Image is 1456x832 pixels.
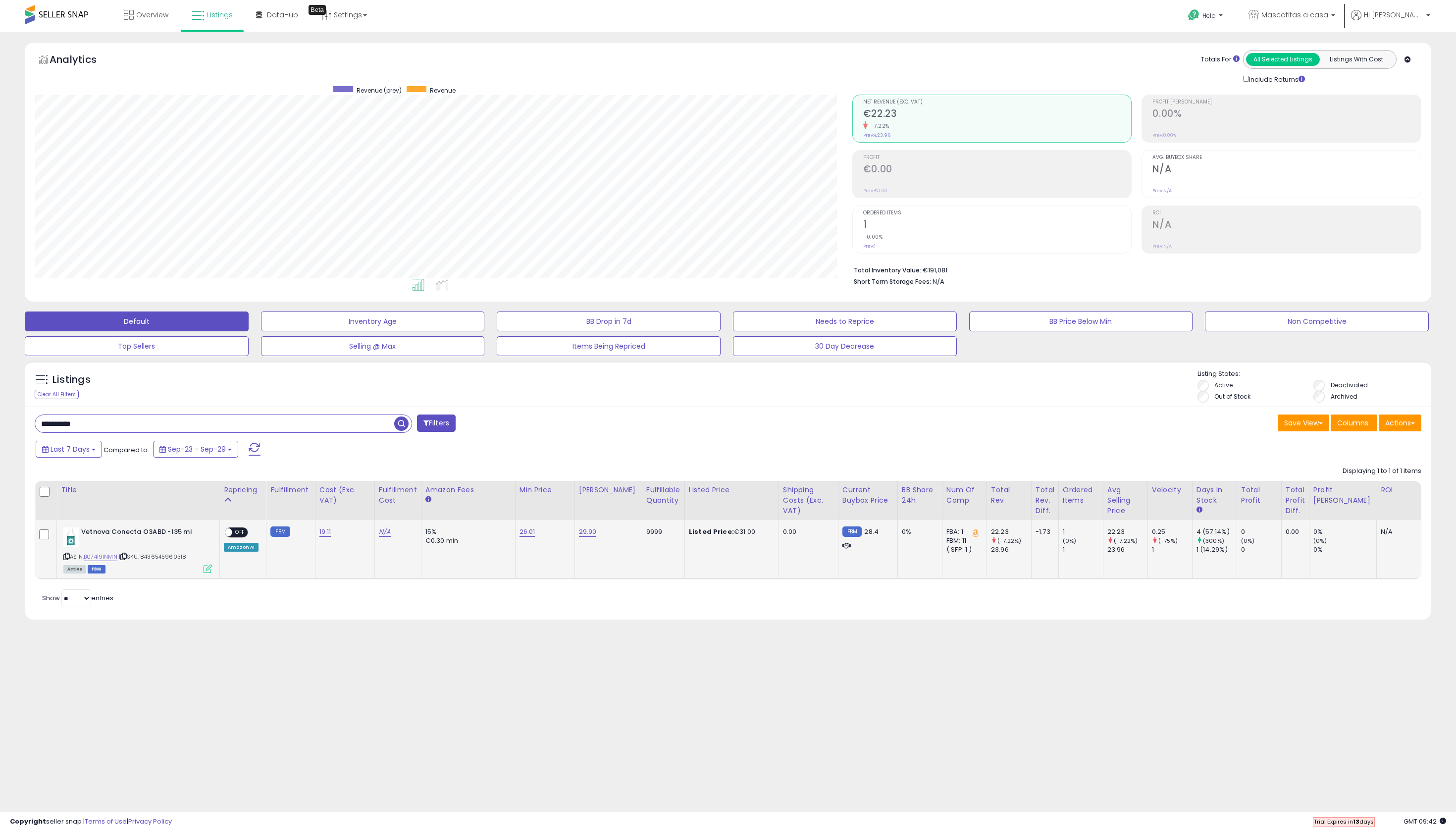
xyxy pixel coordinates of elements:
div: 9999 [646,527,677,536]
span: Columns [1337,418,1368,428]
small: (-7.22%) [997,537,1021,545]
div: 22.23 [991,527,1031,536]
a: 19.11 [319,527,331,537]
div: Cost (Exc. VAT) [319,485,370,506]
small: FBM [270,526,290,537]
button: Inventory Age [261,312,485,331]
div: 4 (57.14%) [1196,527,1237,536]
a: B074191NMN [84,553,117,561]
a: Help [1180,1,1233,32]
button: Top Sellers [25,336,249,356]
small: (-75%) [1158,537,1178,545]
div: Totals For [1201,55,1240,64]
div: ( SFP: 1 ) [946,545,979,554]
h2: N/A [1152,163,1421,177]
div: 22.23 [1107,527,1147,536]
small: 0.00% [863,233,883,241]
label: Archived [1331,392,1357,401]
div: 1 (14.29%) [1196,545,1237,554]
div: Total Rev. [991,485,1027,506]
div: Ordered Items [1063,485,1099,506]
div: Total Rev. Diff. [1036,485,1054,516]
button: Last 7 Days [36,441,102,458]
span: FBM [88,565,105,573]
div: Shipping Costs (Exc. VAT) [783,485,834,516]
span: 28.4 [864,527,879,536]
div: N/A [1381,527,1413,536]
small: FBM [842,526,862,537]
span: Profit [PERSON_NAME] [1152,100,1421,105]
h2: €0.00 [863,163,1132,177]
div: 23.96 [1107,545,1147,554]
span: | SKU: 8436545960318 [119,553,186,561]
div: Title [61,485,215,495]
span: Mascotitas a casa [1261,10,1328,20]
button: Non Competitive [1205,312,1429,331]
div: 0 [1241,527,1281,536]
b: Short Term Storage Fees: [854,277,931,286]
span: DataHub [267,10,298,20]
div: 1 [1063,545,1103,554]
div: €0.30 min [425,536,508,545]
div: Listed Price [689,485,775,495]
small: -7.22% [868,122,889,130]
div: 1 [1152,545,1192,554]
button: Items Being Repriced [497,336,721,356]
div: Amazon AI [224,543,259,552]
button: Listings With Cost [1319,53,1393,66]
span: OFF [232,528,248,536]
b: Total Inventory Value: [854,266,921,274]
div: Include Returns [1236,74,1317,85]
span: Last 7 Days [51,444,90,454]
button: Columns [1331,415,1377,431]
small: Days In Stock. [1196,506,1202,515]
small: Prev: 1 [863,243,876,249]
div: Tooltip anchor [309,5,326,15]
li: €191,081 [854,263,1414,275]
div: 0.25 [1152,527,1192,536]
h2: €22.23 [863,108,1132,121]
button: Filters [417,415,456,432]
div: 0 [1241,545,1281,554]
button: 30 Day Decrease [733,336,957,356]
span: Sep-23 - Sep-29 [168,444,226,454]
div: Min Price [520,485,571,495]
div: 1 [1063,527,1103,536]
small: (-7.22%) [1114,537,1138,545]
a: Hi [PERSON_NAME] [1351,10,1430,32]
div: -1.73 [1036,527,1051,536]
button: Default [25,312,249,331]
div: 0.00 [1286,527,1301,536]
small: Prev: €0.00 [863,188,887,194]
div: Clear All Filters [35,390,79,399]
div: Total Profit Diff. [1286,485,1305,516]
div: 0% [902,527,935,536]
img: 41ipiIyZNlL._SL40_.jpg [63,527,79,547]
span: Hi [PERSON_NAME] [1364,10,1423,20]
button: Selling @ Max [261,336,485,356]
div: ASIN: [63,527,212,572]
span: Compared to: [104,445,149,455]
div: Profit [PERSON_NAME] [1313,485,1372,506]
small: (0%) [1241,537,1255,545]
div: Fulfillment [270,485,311,495]
small: Prev: N/A [1152,188,1172,194]
div: BB Share 24h. [902,485,938,506]
small: Prev: 0.00% [1152,132,1176,138]
div: 0% [1313,527,1376,536]
div: Total Profit [1241,485,1277,506]
div: [PERSON_NAME] [579,485,638,495]
div: Current Buybox Price [842,485,893,506]
button: Needs to Reprice [733,312,957,331]
div: 23.96 [991,545,1031,554]
i: Get Help [1188,9,1200,21]
div: 0% [1313,545,1376,554]
div: Num of Comp. [946,485,983,506]
small: (300%) [1203,537,1224,545]
div: 0.00 [783,527,831,536]
button: Actions [1379,415,1421,431]
div: Amazon Fees [425,485,511,495]
h2: 1 [863,219,1132,232]
a: 26.01 [520,527,535,537]
label: Out of Stock [1214,392,1250,401]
